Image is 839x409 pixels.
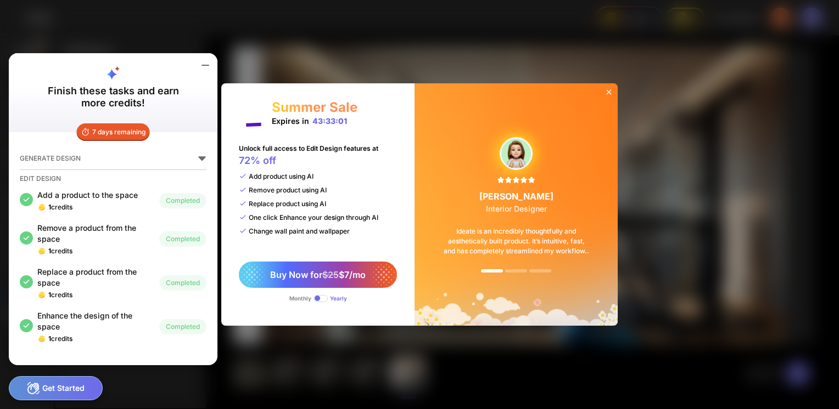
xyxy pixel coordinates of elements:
img: summerSaleBg.png [415,83,618,326]
div: Remove a product from the space [37,223,155,245]
span: 72% off [239,155,276,166]
div: Completed [159,319,206,334]
div: EDIT DESIGN [20,174,61,183]
div: Finish these tasks and earn more credits! [40,85,186,109]
div: GENERATE DESIGN [20,154,81,163]
div: credits [48,247,72,255]
img: upgradeReviewAvtar-3.png [500,138,532,169]
div: Completed [159,231,206,247]
div: Completed [159,193,206,208]
div: Add a product to the space [37,190,155,201]
div: 7 days remaining [77,123,150,141]
div: Monthly [289,295,311,302]
div: credits [48,203,72,212]
div: credits [48,291,72,299]
span: 1 [48,203,51,211]
div: Replace product using AI [239,200,326,208]
div: Change wall paint and wallpaper [239,227,350,235]
div: One click Enhance your design through AI [239,213,378,221]
span: 1 [48,291,51,299]
span: 1 [48,247,51,255]
span: Buy Now for $7/mo [270,269,366,280]
div: Completed [159,275,206,291]
div: Add product using AI [239,172,314,180]
span: 1 [48,334,51,343]
div: Summer Sale [272,99,357,115]
div: Ideate is an incredibly thoughtfully and aesthetically built product. It’s intuitive, fast, and h... [428,213,604,269]
div: Expires in [272,116,347,126]
span: $25 [322,269,339,280]
span: Interior Designer [486,204,547,213]
div: Replace a product from the space [37,266,155,288]
div: credits [48,334,72,343]
div: Enhance the design of the space [37,310,155,332]
div: Yearly [330,295,347,302]
div: Unlock full access to Edit Design features at [239,144,378,172]
div: [PERSON_NAME] [479,191,553,213]
div: Get Started [9,376,103,400]
div: Remove product using AI [239,186,327,194]
div: 43:33:01 [312,116,347,126]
